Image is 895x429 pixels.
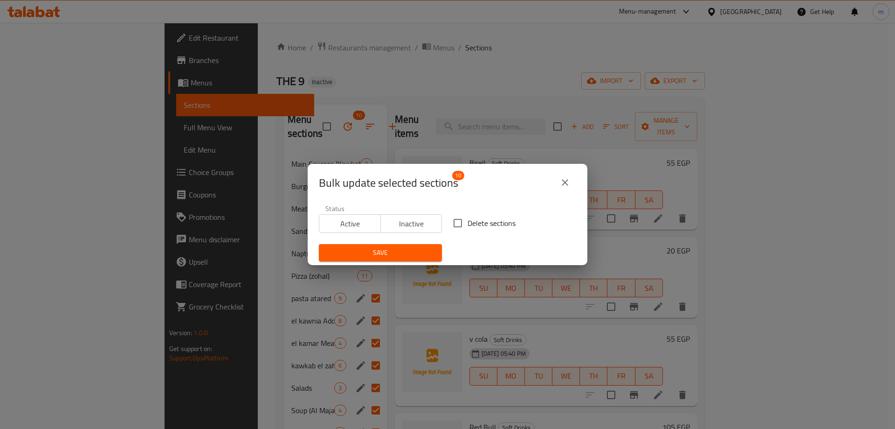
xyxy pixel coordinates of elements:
span: Selected section count [319,176,458,190]
button: Active [319,214,381,233]
button: Inactive [380,214,442,233]
button: Save [319,244,442,261]
span: 10 [452,171,464,180]
span: Active [323,217,377,231]
span: Save [326,247,434,259]
span: Inactive [385,217,439,231]
button: close [554,171,576,194]
span: Delete sections [468,218,516,229]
